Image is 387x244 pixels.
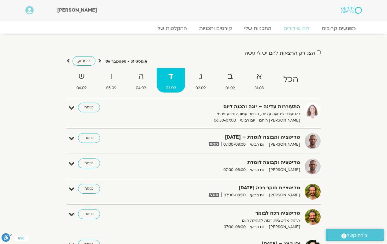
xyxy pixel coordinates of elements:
span: 07:00-08:00 [221,141,248,148]
a: א31.08 [245,68,273,93]
a: כניסה [78,184,100,194]
strong: מדיטציה וקבוצה לומדת [150,158,300,167]
span: 06:30-07:00 [212,117,238,124]
span: השבוע [77,58,91,64]
a: ההקלטות שלי [150,25,193,31]
img: vodicon [209,193,219,197]
a: לוח שידורים [277,25,316,31]
span: 04.09 [127,85,155,91]
span: 07:00-08:00 [221,167,248,173]
a: כניסה [78,133,100,143]
strong: מדיטציה וקבוצה לומדת – [DATE] [150,133,300,141]
a: הכל [274,68,307,93]
a: ו05.09 [97,68,125,93]
strong: הכל [274,73,307,86]
strong: ג [186,70,215,83]
span: 02.09 [186,85,215,91]
span: [PERSON_NAME] [267,141,300,148]
span: [PERSON_NAME] רוחם [257,117,300,124]
strong: ש [67,70,96,83]
a: התכניות שלי [238,25,277,31]
span: 03.09 [157,85,185,91]
span: יום רביעי [248,192,267,198]
nav: Menu [25,25,362,31]
span: יום רביעי [248,224,267,230]
a: קורסים ותכניות [193,25,238,31]
span: יצירת קשר [347,231,369,240]
strong: מדיטציית בוקר רכה [DATE] [150,184,300,192]
strong: מדיטציה רכה לבוקר [150,209,300,217]
strong: ב [216,70,244,83]
strong: א [245,70,273,83]
a: כניסה [78,158,100,168]
p: אוגוסט 31 - ספטמבר 06 [106,58,147,65]
strong: ה [127,70,155,83]
span: [PERSON_NAME] [267,192,300,198]
span: [PERSON_NAME] [57,7,97,13]
a: ה04.09 [127,68,155,93]
span: 01.09 [216,85,244,91]
a: השבוע [73,56,95,66]
span: 06.09 [67,85,96,91]
span: 05.09 [97,85,125,91]
a: יצירת קשר [326,229,384,241]
span: יום רביעי [248,167,267,173]
p: להתעורר לתנועה עדינה, נשימה עמוקה ורוגע פנימי [150,111,300,117]
a: ב01.09 [216,68,244,93]
span: 07:30-08:00 [221,224,248,230]
span: [PERSON_NAME] [267,224,300,230]
span: יום רביעי [238,117,257,124]
img: vodicon [209,142,219,146]
a: כניסה [78,103,100,112]
span: יום רביעי [248,141,267,148]
p: תרגול מדיטציות רכות לתחילת היום [150,217,300,224]
a: ג02.09 [186,68,215,93]
span: 07:30-08:00 [221,192,248,198]
strong: התעוררות עדינה – יוגה והכנה ליום [150,103,300,111]
a: ד03.09 [157,68,185,93]
strong: ו [97,70,125,83]
a: כניסה [78,209,100,219]
strong: ד [157,70,185,83]
a: מפגשים קרובים [316,25,362,31]
label: הצג רק הרצאות להם יש לי גישה [245,50,315,56]
a: ש06.09 [67,68,96,93]
span: [PERSON_NAME] [267,167,300,173]
span: 31.08 [245,85,273,91]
